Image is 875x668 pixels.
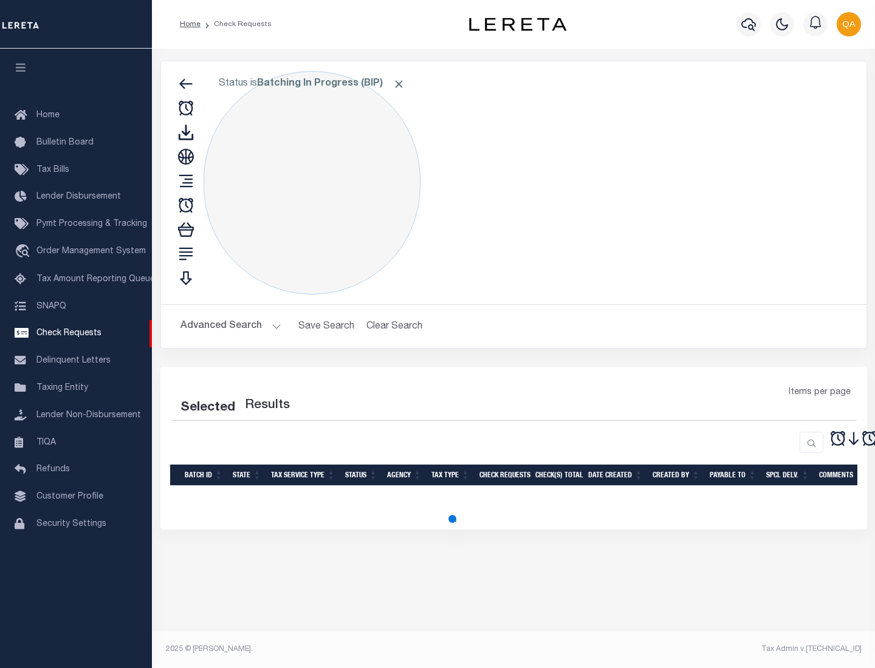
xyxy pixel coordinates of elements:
[469,18,566,31] img: logo-dark.svg
[36,275,155,284] span: Tax Amount Reporting Queue
[362,315,428,338] button: Clear Search
[245,396,290,415] label: Results
[36,411,141,420] span: Lender Non-Disbursement
[837,12,861,36] img: svg+xml;base64,PHN2ZyB4bWxucz0iaHR0cDovL3d3dy53My5vcmcvMjAwMC9zdmciIHBvaW50ZXItZXZlbnRzPSJub25lIi...
[583,465,648,486] th: Date Created
[15,244,34,260] i: travel_explore
[814,465,869,486] th: Comments
[180,21,201,28] a: Home
[36,193,121,201] span: Lender Disbursement
[291,315,362,338] button: Save Search
[204,71,420,295] div: Click to Edit
[393,78,405,90] span: Click to Remove
[705,465,761,486] th: Payable To
[36,384,88,392] span: Taxing Entity
[180,315,281,338] button: Advanced Search
[475,465,530,486] th: Check Requests
[530,465,583,486] th: Check(s) Total
[36,492,103,501] span: Customer Profile
[36,520,106,528] span: Security Settings
[36,438,56,446] span: TIQA
[228,465,266,486] th: State
[789,386,851,400] span: Items per page
[201,19,272,30] li: Check Requests
[180,398,235,418] div: Selected
[157,644,514,655] div: 2025 © [PERSON_NAME].
[36,329,101,338] span: Check Requests
[523,644,862,655] div: Tax Admin v.[TECHNICAL_ID]
[36,247,146,256] span: Order Management System
[427,465,475,486] th: Tax Type
[36,465,70,474] span: Refunds
[36,356,111,365] span: Delinquent Letters
[36,138,94,147] span: Bulletin Board
[36,220,147,228] span: Pymt Processing & Tracking
[180,465,228,486] th: Batch Id
[257,79,405,89] b: Batching In Progress (BIP)
[382,465,427,486] th: Agency
[266,465,340,486] th: Tax Service Type
[340,465,382,486] th: Status
[36,166,69,174] span: Tax Bills
[648,465,705,486] th: Created By
[36,111,60,120] span: Home
[761,465,814,486] th: Spcl Delv.
[36,302,66,310] span: SNAPQ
